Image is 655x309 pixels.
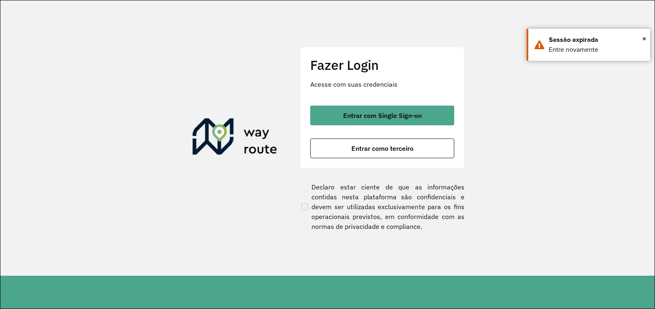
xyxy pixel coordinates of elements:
[549,35,644,45] div: Sessão expirada
[343,112,422,119] span: Entrar com Single Sign-on
[549,45,644,55] div: Entre novamente
[642,32,646,45] span: ×
[351,145,413,152] span: Entrar como terceiro
[310,79,454,89] p: Acesse com suas credenciais
[310,57,454,73] h2: Fazer Login
[193,118,277,158] img: Roteirizador AmbevTech
[310,106,454,125] button: button
[310,138,454,158] button: button
[642,32,646,45] button: Close
[300,182,465,231] label: Declaro estar ciente de que as informações contidas nesta plataforma são confidenciais e devem se...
